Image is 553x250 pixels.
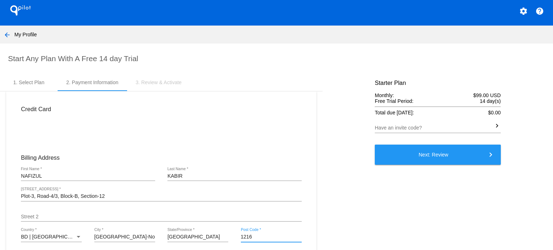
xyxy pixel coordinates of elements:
[241,234,302,240] input: Post Code *
[13,79,44,85] div: 1. Select Plan
[493,122,501,130] mat-icon: keyboard_arrow_right
[136,79,182,85] div: 3. Review & Activate
[375,79,501,86] h3: Starter Plan
[21,234,82,240] mat-select: Country *
[3,31,12,39] mat-icon: arrow_back
[21,106,301,113] h3: Credit Card
[167,234,228,240] input: State/Province *
[21,214,301,220] input: Street 2
[6,3,35,18] h1: QPilot
[419,152,448,158] span: Next: Review
[94,234,155,240] input: City *
[375,110,501,115] div: Total due [DATE]:
[21,154,301,161] h3: Billing Address
[21,194,301,199] input: Street 1 *
[535,7,544,15] mat-icon: help
[375,98,501,104] div: Free Trial Period:
[488,110,501,115] span: $0.00
[375,145,501,165] button: Next: Review
[473,92,501,98] span: $99.00 USD
[21,234,85,240] span: BD | [GEOGRAPHIC_DATA]
[375,92,501,98] div: Monthly:
[486,148,495,157] mat-icon: keyboard_arrow_right
[66,79,118,85] div: 2. Payment Information
[167,173,302,179] input: Last Name *
[480,98,500,104] span: 14 day(s)
[375,125,493,131] input: Have an invite code?
[519,7,528,15] mat-icon: settings
[8,54,547,63] h2: Start Any Plan With A Free 14 day Trial
[21,173,155,179] input: First Name *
